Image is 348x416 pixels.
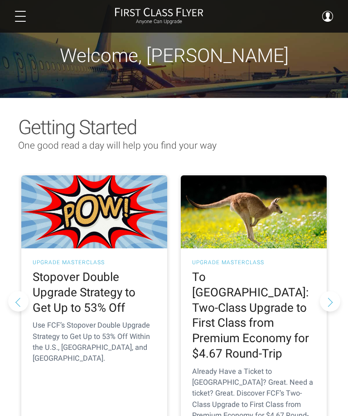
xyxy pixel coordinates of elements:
h2: Stopover Double Upgrade Strategy to Get Up to 53% Off [33,270,156,315]
img: First Class Flyer [115,7,203,17]
h3: UPGRADE MASTERCLASS [33,260,156,265]
h3: UPGRADE MASTERCLASS [192,260,315,265]
button: Previous slide [8,291,29,312]
span: Welcome, [PERSON_NAME] [60,44,289,67]
a: First Class FlyerAnyone Can Upgrade [115,7,203,25]
span: Getting Started [18,116,136,139]
p: Use FCF’s Stopover Double Upgrade Strategy to Get Up to 53% Off Within the U.S., [GEOGRAPHIC_DATA... [33,320,156,364]
button: Next slide [320,291,340,312]
h2: To [GEOGRAPHIC_DATA]: Two-Class Upgrade to First Class from Premium Economy for $4.67 Round-Trip [192,270,315,362]
span: One good read a day will help you find your way [18,140,217,151]
small: Anyone Can Upgrade [115,19,203,25]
